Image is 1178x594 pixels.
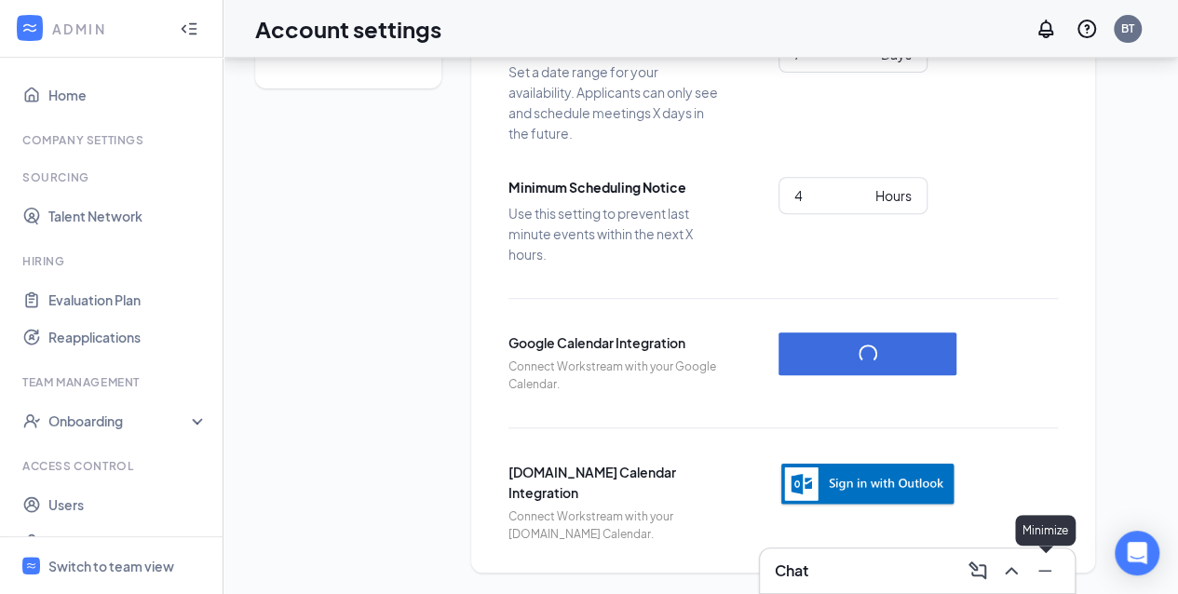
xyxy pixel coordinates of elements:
span: Google Calendar Integration [508,332,723,353]
svg: Notifications [1035,18,1057,40]
div: Team Management [22,374,204,390]
a: Users [48,486,208,523]
div: BT [1121,20,1134,36]
a: Roles and Permissions [48,523,208,560]
div: Onboarding [48,412,192,430]
a: Evaluation Plan [48,281,208,318]
svg: QuestionInfo [1076,18,1098,40]
svg: WorkstreamLogo [20,19,39,37]
div: Sourcing [22,169,204,185]
div: Minimize [1015,515,1076,546]
a: Reapplications [48,318,208,356]
a: Home [48,76,208,114]
div: Open Intercom Messenger [1115,531,1159,575]
div: Hiring [22,253,204,269]
svg: ChevronUp [1000,560,1022,582]
button: ChevronUp [996,556,1026,586]
a: Talent Network [48,197,208,235]
span: Use this setting to prevent last minute events within the next X hours. [508,203,723,264]
span: Connect Workstream with your Google Calendar. [508,358,723,394]
div: Company Settings [22,132,204,148]
button: Minimize [1030,556,1060,586]
span: Set a date range for your availability. Applicants can only see and schedule meetings X days in t... [508,61,723,143]
div: Hours [875,185,912,206]
svg: WorkstreamLogo [25,560,37,572]
div: ADMIN [52,20,163,38]
span: [DOMAIN_NAME] Calendar Integration [508,462,723,503]
span: Minimum Scheduling Notice [508,177,723,197]
svg: UserCheck [22,412,41,430]
h3: Chat [775,560,808,581]
div: Access control [22,458,204,474]
svg: Minimize [1034,560,1056,582]
h1: Account settings [255,13,441,45]
svg: Collapse [180,20,198,38]
span: Connect Workstream with your [DOMAIN_NAME] Calendar. [508,508,723,544]
svg: ComposeMessage [967,560,989,582]
button: ComposeMessage [963,556,993,586]
div: Switch to team view [48,557,174,575]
